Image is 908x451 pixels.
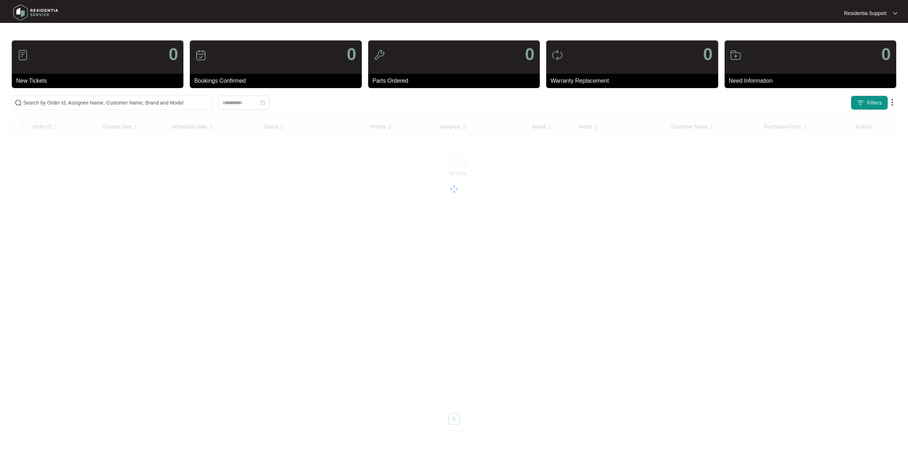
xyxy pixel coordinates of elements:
[888,98,897,107] img: dropdown arrow
[881,46,891,63] p: 0
[703,46,713,63] p: 0
[893,11,897,15] img: dropdown arrow
[194,77,361,85] p: Bookings Confirmed
[195,49,207,61] img: icon
[169,46,178,63] p: 0
[16,77,183,85] p: New Tickets
[730,49,741,61] img: icon
[857,99,864,106] img: filter icon
[15,99,22,106] img: search-icon
[851,96,888,110] button: filter iconFilters
[867,99,882,107] span: Filters
[551,77,718,85] p: Warranty Replacement
[372,77,540,85] p: Parts Ordered
[11,2,61,23] img: residentia service logo
[844,10,887,17] p: Residentia Support
[374,49,385,61] img: icon
[23,99,209,107] input: Search by Order Id, Assignee Name, Customer Name, Brand and Model
[525,46,534,63] p: 0
[347,46,356,63] p: 0
[17,49,29,61] img: icon
[552,49,563,61] img: icon
[729,77,896,85] p: Need Information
